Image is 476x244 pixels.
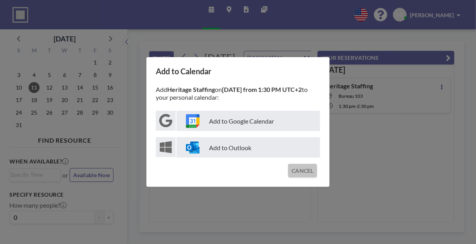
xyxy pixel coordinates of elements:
[156,111,320,131] button: Add to Google Calendar
[288,164,317,178] button: CANCEL
[167,86,215,93] strong: Heritage Staffing
[177,137,320,158] p: Add to Outlook
[177,111,320,131] p: Add to Google Calendar
[222,86,302,93] strong: [DATE] from 1:30 PM UTC+2
[156,137,320,158] button: Add to Outlook
[156,66,320,76] h3: Add to Calendar
[186,114,200,128] img: google-calendar-icon.svg
[186,141,200,154] img: windows-outlook-icon.svg
[156,86,320,101] p: Add on to your personal calendar:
